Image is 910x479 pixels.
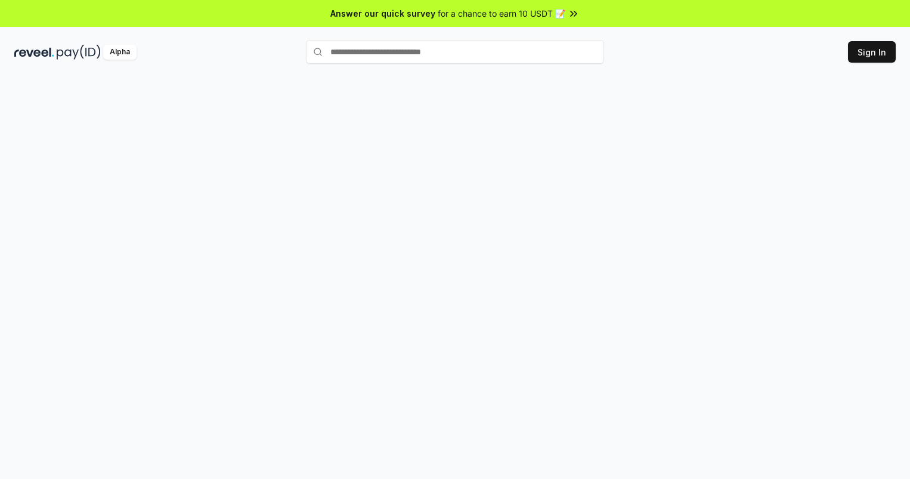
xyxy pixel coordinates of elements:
button: Sign In [848,41,896,63]
img: pay_id [57,45,101,60]
span: Answer our quick survey [330,7,435,20]
span: for a chance to earn 10 USDT 📝 [438,7,565,20]
img: reveel_dark [14,45,54,60]
div: Alpha [103,45,137,60]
